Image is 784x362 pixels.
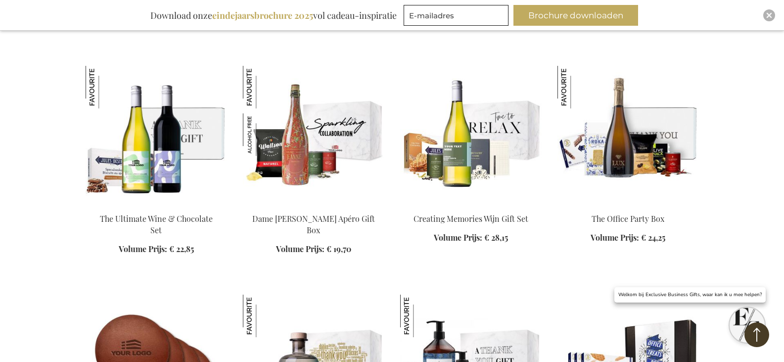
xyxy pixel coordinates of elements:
[763,9,775,21] div: Close
[243,66,384,205] img: Dame Jeanne Biermocktail Apéro Gift Box
[169,244,194,254] span: € 22,85
[484,232,508,243] span: € 28,15
[326,244,351,254] span: € 19,70
[400,201,542,210] a: Personalised White Wine
[243,66,285,108] img: Dame Jeanne Biermocktail Apéro Gift Box
[243,113,285,156] img: Dame Jeanne Biermocktail Apéro Gift Box
[766,12,772,18] img: Close
[86,66,227,205] img: The Ultimate Wine & Chocolate Set
[86,201,227,210] a: The Ultimate Wine & Chocolate Set The Ultimate Wine & Chocolate Set
[243,295,285,337] img: Gepersonaliseerde Gin Tonic Prestige Set
[119,244,167,254] span: Volume Prijs:
[400,295,443,337] img: The Gift Label Hand & Keuken Set
[119,244,194,255] a: Volume Prijs: € 22,85
[243,201,384,210] a: Dame Jeanne Biermocktail Apéro Gift Box Dame Jeanne Biermocktail Apéro Gift Box Dame Jeanne Bierm...
[591,232,639,243] span: Volume Prijs:
[404,5,511,29] form: marketing offers and promotions
[557,66,699,205] img: The Office Party Box
[252,213,375,235] a: Dame [PERSON_NAME] Apéro Gift Box
[86,66,128,108] img: The Ultimate Wine & Chocolate Set
[557,201,699,210] a: The Office Party Box The Office Party Box
[434,232,508,244] a: Volume Prijs: € 28,15
[414,213,528,224] a: Creating Memories Wijn Gift Set
[146,5,401,26] div: Download onze vol cadeau-inspiratie
[591,232,665,244] a: Volume Prijs: € 24,25
[276,244,324,254] span: Volume Prijs:
[276,244,351,255] a: Volume Prijs: € 19,70
[404,5,508,26] input: E-mailadres
[592,213,664,224] a: The Office Party Box
[513,5,638,26] button: Brochure downloaden
[641,232,665,243] span: € 24,25
[557,66,600,108] img: The Office Party Box
[400,66,542,205] img: Personalised White Wine
[434,232,482,243] span: Volume Prijs:
[100,213,213,235] a: The Ultimate Wine & Chocolate Set
[212,9,313,21] b: eindejaarsbrochure 2025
